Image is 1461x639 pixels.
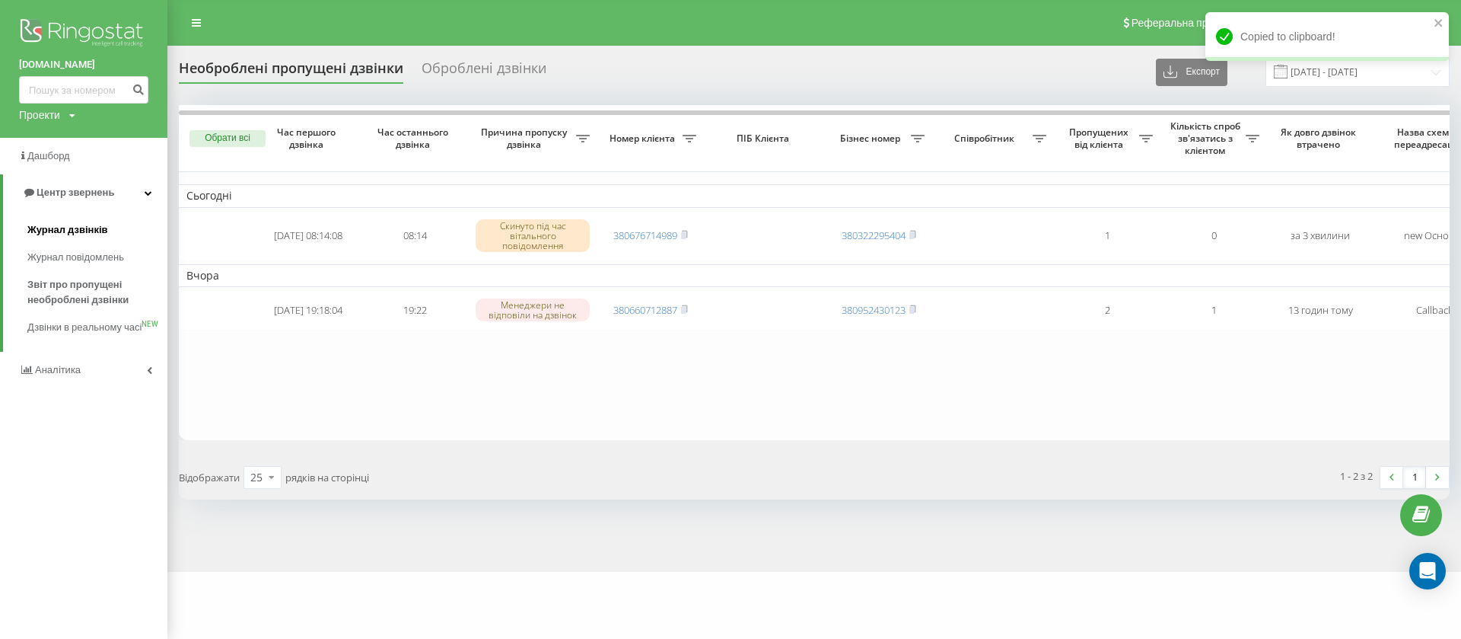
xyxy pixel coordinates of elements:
[1267,290,1373,331] td: 13 годин тому
[1205,12,1449,61] div: Copied to clipboard!
[1160,290,1267,331] td: 1
[1062,126,1139,150] span: Пропущених від клієнта
[27,314,167,341] a: Дзвінки в реальному часіNEW
[1132,17,1243,29] span: Реферальна програма
[189,130,266,147] button: Обрати всі
[27,244,167,271] a: Журнал повідомлень
[605,133,683,145] span: Номер клієнта
[255,290,361,331] td: [DATE] 19:18:04
[717,133,813,145] span: ПІБ Клієнта
[1267,211,1373,261] td: за 3 хвилини
[361,290,468,331] td: 19:22
[422,60,546,84] div: Оброблені дзвінки
[255,211,361,261] td: [DATE] 08:14:08
[1340,468,1373,484] div: 1 - 2 з 2
[940,133,1033,145] span: Співробітник
[476,126,576,150] span: Причина пропуску дзвінка
[613,228,677,242] a: 380676714989
[1409,553,1446,589] div: Open Intercom Messenger
[374,126,456,150] span: Час останнього дзвінка
[1156,59,1227,86] button: Експорт
[1279,126,1361,150] span: Як довго дзвінок втрачено
[27,222,108,238] span: Журнал дзвінків
[833,133,911,145] span: Бізнес номер
[35,364,81,375] span: Аналiтика
[37,187,114,198] span: Центр звернень
[19,15,148,53] img: Ringostat logo
[27,277,160,308] span: Звіт про пропущені необроблені дзвінки
[27,150,70,161] span: Дашборд
[842,228,906,242] a: 380322295404
[1160,211,1267,261] td: 0
[476,219,590,253] div: Скинуто під час вітального повідомлення
[1403,467,1426,488] a: 1
[361,211,468,261] td: 08:14
[19,57,148,72] a: [DOMAIN_NAME]
[476,299,590,321] div: Менеджери не відповіли на дзвінок
[250,470,263,485] div: 25
[1168,120,1246,156] span: Кількість спроб зв'язатись з клієнтом
[27,216,167,244] a: Журнал дзвінків
[27,271,167,314] a: Звіт про пропущені необроблені дзвінки
[285,471,369,484] span: рядків на сторінці
[27,250,124,265] span: Журнал повідомлень
[179,471,240,484] span: Відображати
[1054,290,1160,331] td: 2
[3,174,167,211] a: Центр звернень
[1434,17,1444,31] button: close
[267,126,349,150] span: Час першого дзвінка
[613,303,677,317] a: 380660712887
[1054,211,1160,261] td: 1
[179,60,403,84] div: Необроблені пропущені дзвінки
[19,76,148,104] input: Пошук за номером
[19,107,60,123] div: Проекти
[842,303,906,317] a: 380952430123
[27,320,142,335] span: Дзвінки в реальному часі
